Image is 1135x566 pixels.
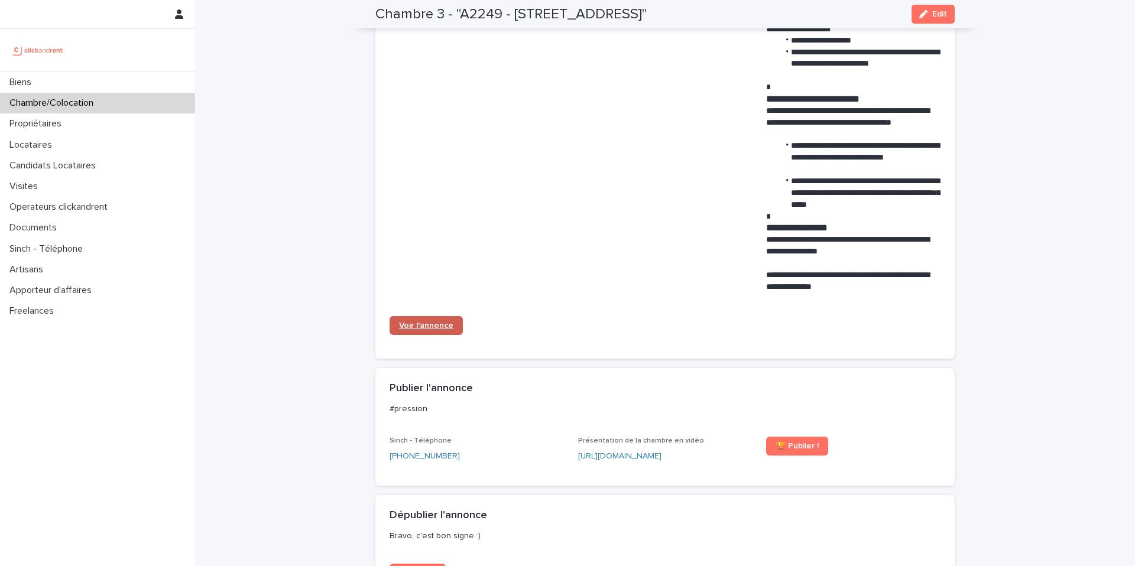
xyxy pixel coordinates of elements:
[375,6,647,23] h2: Chambre 3 - "A2249 - [STREET_ADDRESS]"
[390,509,487,522] h2: Dépublier l'annonce
[390,382,473,395] h2: Publier l'annonce
[5,264,53,275] p: Artisans
[5,97,103,109] p: Chambre/Colocation
[5,243,92,255] p: Sinch - Téléphone
[390,316,463,335] a: Voir l'annonce
[5,77,41,88] p: Biens
[766,437,828,456] a: 🏆 Publier !
[5,139,61,151] p: Locataires
[932,10,947,18] span: Edit
[390,404,936,414] p: #pression
[578,437,704,444] span: Présentation de la chambre en vidéo
[9,38,67,62] img: UCB0brd3T0yccxBKYDjQ
[5,222,66,233] p: Documents
[5,118,71,129] p: Propriétaires
[390,531,936,541] p: Bravo, c'est bon signe :)
[776,442,819,450] span: 🏆 Publier !
[578,452,661,460] a: [URL][DOMAIN_NAME]
[390,437,452,444] span: Sinch - Téléphone
[399,321,453,330] span: Voir l'annonce
[5,305,63,317] p: Freelances
[390,450,460,463] a: [PHONE_NUMBER]
[5,181,47,192] p: Visites
[390,452,460,460] ringoverc2c-number-84e06f14122c: [PHONE_NUMBER]
[5,160,105,171] p: Candidats Locataires
[5,201,117,213] p: Operateurs clickandrent
[5,285,101,296] p: Apporteur d'affaires
[912,5,955,24] button: Edit
[390,452,460,460] ringoverc2c-84e06f14122c: Call with Ringover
